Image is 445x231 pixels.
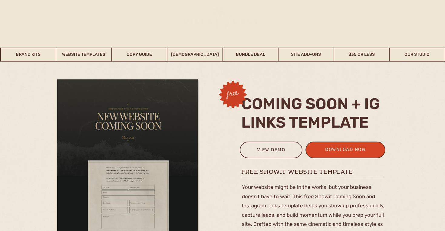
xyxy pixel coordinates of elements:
[316,146,375,156] a: download now
[334,48,389,62] a: $35 or Less
[219,86,246,102] h3: free
[1,48,56,62] a: Brand Kits
[167,48,222,62] a: [DEMOGRAPHIC_DATA]
[56,48,111,62] a: Website Templates
[390,48,445,62] a: Our Studio
[244,146,298,156] a: view demo
[112,48,167,62] a: Copy Guide
[279,48,334,62] a: Site Add-Ons
[241,95,387,131] h2: coming soon + ig links template
[223,48,278,62] a: Bundle Deal
[241,168,385,176] h1: free showit website template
